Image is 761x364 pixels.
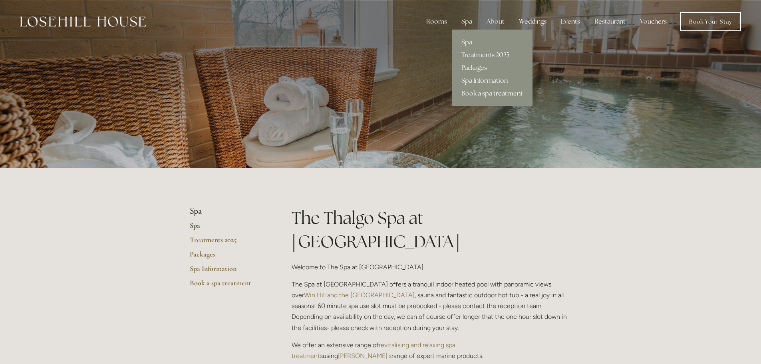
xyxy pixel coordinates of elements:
[338,352,391,360] a: [PERSON_NAME]'s
[452,87,533,100] a: Book a spa treatment
[452,74,533,87] a: Spa Information
[588,14,632,30] div: Restaurant
[190,235,266,250] a: Treatments 2025
[680,12,741,31] a: Book Your Stay
[292,279,572,333] p: The Spa at [GEOGRAPHIC_DATA] offers a tranquil indoor heated pool with panoramic views over , sau...
[292,340,572,361] p: We offer an extensive range of using range of expert marine products.
[190,206,266,217] li: Spa
[304,291,415,299] a: Win Hill and the [GEOGRAPHIC_DATA]
[190,221,266,235] a: Spa
[452,62,533,74] a: Packages
[480,14,511,30] div: About
[513,14,553,30] div: Weddings
[190,250,266,264] a: Packages
[452,49,533,62] a: Treatments 2025
[452,36,533,49] a: Spa
[190,278,266,293] a: Book a spa treatment
[634,14,673,30] a: Vouchers
[292,206,572,253] h1: The Thalgo Spa at [GEOGRAPHIC_DATA]
[420,14,453,30] div: Rooms
[292,262,572,273] p: Welcome to The Spa at [GEOGRAPHIC_DATA].
[455,14,479,30] div: Spa
[190,264,266,278] a: Spa Information
[20,16,146,27] img: Losehill House
[554,14,586,30] div: Events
